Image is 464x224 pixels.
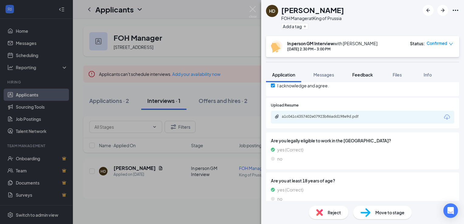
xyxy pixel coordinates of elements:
span: Application [272,72,295,77]
span: Upload Resume [271,103,299,108]
div: with [PERSON_NAME] [287,40,377,46]
svg: Download [443,114,451,121]
svg: Paperclip [275,114,279,119]
div: a1c041c4357402e07923b86add198e9d.pdf [282,114,367,119]
span: Info [424,72,432,77]
span: Files [393,72,402,77]
div: FOH Manager at King of Prussia [281,15,344,21]
span: down [449,42,453,46]
button: PlusAdd a tag [281,23,308,29]
button: ArrowRight [437,5,448,16]
svg: Ellipses [452,7,459,14]
span: yes (Correct) [277,186,303,193]
span: Messages [313,72,334,77]
span: Are you legally eligible to work in the [GEOGRAPHIC_DATA]? [271,137,454,144]
span: Reject [328,209,341,216]
span: Feedback [352,72,373,77]
span: Move to stage [375,209,404,216]
div: Open Intercom Messenger [443,203,458,218]
div: Status : [410,40,425,46]
span: yes (Correct) [277,146,303,153]
h1: [PERSON_NAME] [281,5,344,15]
div: HD [269,8,275,14]
svg: ArrowLeftNew [425,7,432,14]
svg: ArrowRight [439,7,446,14]
a: Paperclipa1c041c4357402e07923b86add198e9d.pdf [275,114,373,120]
button: ArrowLeftNew [423,5,434,16]
span: no [277,195,282,202]
span: Confirmed [427,40,447,46]
svg: Plus [303,25,307,28]
span: Are you at least 18 years of age? [271,177,454,184]
span: no [277,155,282,162]
span: I acknowledge and agree. [277,82,329,89]
b: In person GM Interview [287,41,334,46]
div: [DATE] 2:30 PM - 3:00 PM [287,46,377,52]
